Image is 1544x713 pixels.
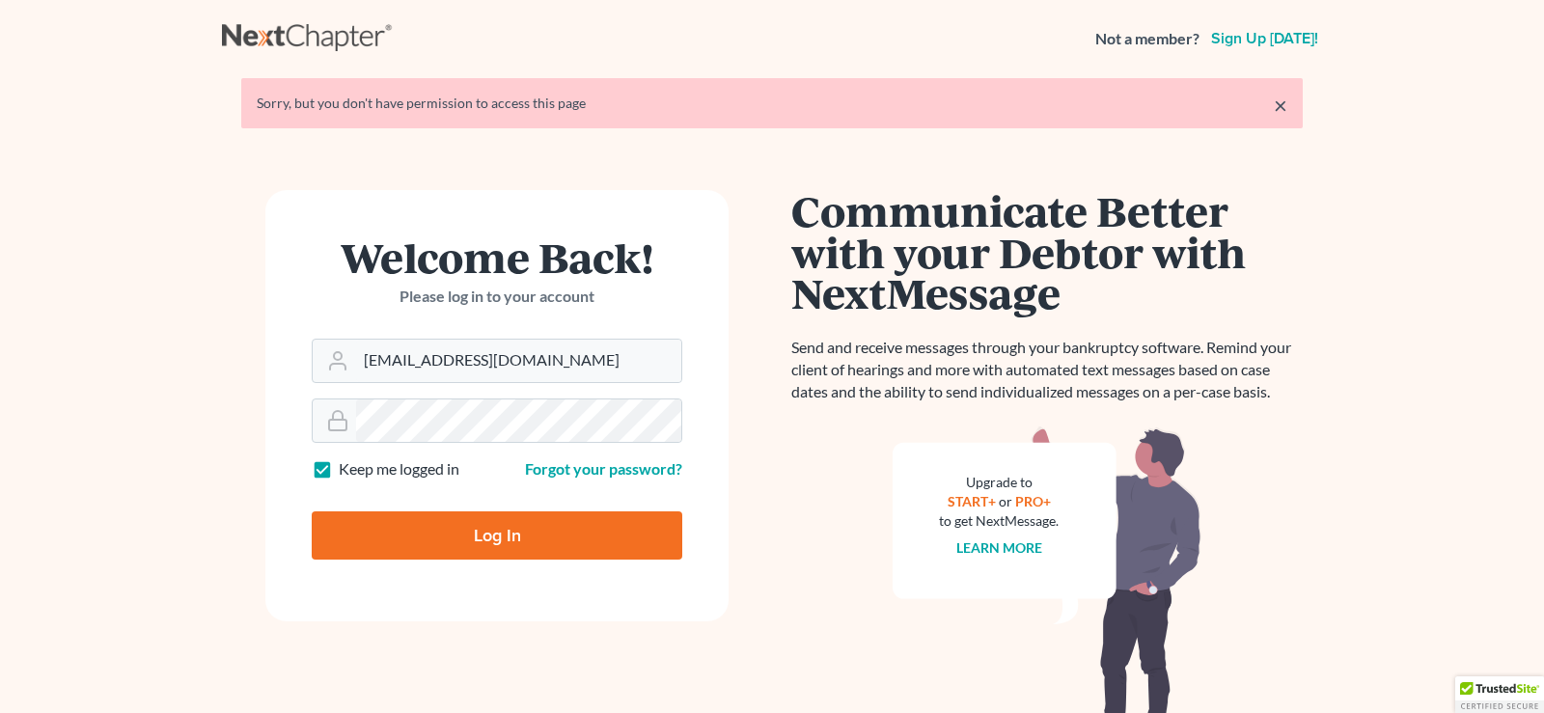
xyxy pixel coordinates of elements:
label: Keep me logged in [339,458,459,480]
a: Forgot your password? [525,459,682,478]
div: Sorry, but you don't have permission to access this page [257,94,1287,113]
a: Sign up [DATE]! [1207,31,1322,46]
div: Upgrade to [939,473,1059,492]
input: Log In [312,511,682,560]
input: Email Address [356,340,681,382]
p: Please log in to your account [312,286,682,308]
a: Learn more [956,539,1042,556]
a: START+ [948,493,996,509]
div: TrustedSite Certified [1455,676,1544,713]
div: to get NextMessage. [939,511,1059,531]
p: Send and receive messages through your bankruptcy software. Remind your client of hearings and mo... [791,337,1303,403]
span: or [999,493,1012,509]
a: PRO+ [1015,493,1051,509]
a: × [1274,94,1287,117]
h1: Communicate Better with your Debtor with NextMessage [791,190,1303,314]
h1: Welcome Back! [312,236,682,278]
strong: Not a member? [1095,28,1199,50]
